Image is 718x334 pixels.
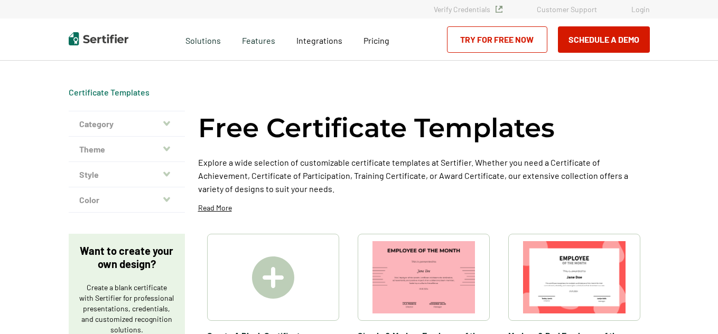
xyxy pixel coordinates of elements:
button: Color [69,187,185,213]
img: Simple & Modern Employee of the Month Certificate Template [372,241,475,313]
a: Customer Support [537,5,597,14]
p: Explore a wide selection of customizable certificate templates at Sertifier. Whether you need a C... [198,156,650,195]
span: Integrations [296,35,342,45]
a: Integrations [296,33,342,46]
span: Pricing [363,35,389,45]
p: Read More [198,203,232,213]
h1: Free Certificate Templates [198,111,555,145]
img: Modern & Red Employee of the Month Certificate Template [523,241,626,313]
a: Try for Free Now [447,26,547,53]
img: Sertifier | Digital Credentialing Platform [69,32,128,45]
span: Solutions [185,33,221,46]
a: Certificate Templates [69,87,150,97]
a: Login [631,5,650,14]
span: Certificate Templates [69,87,150,98]
div: Breadcrumb [69,87,150,98]
a: Verify Credentials [434,5,502,14]
p: Want to create your own design? [79,244,174,271]
button: Category [69,111,185,137]
span: Features [242,33,275,46]
button: Theme [69,137,185,162]
button: Style [69,162,185,187]
img: Verified [496,6,502,13]
a: Pricing [363,33,389,46]
img: Create A Blank Certificate [252,256,294,299]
